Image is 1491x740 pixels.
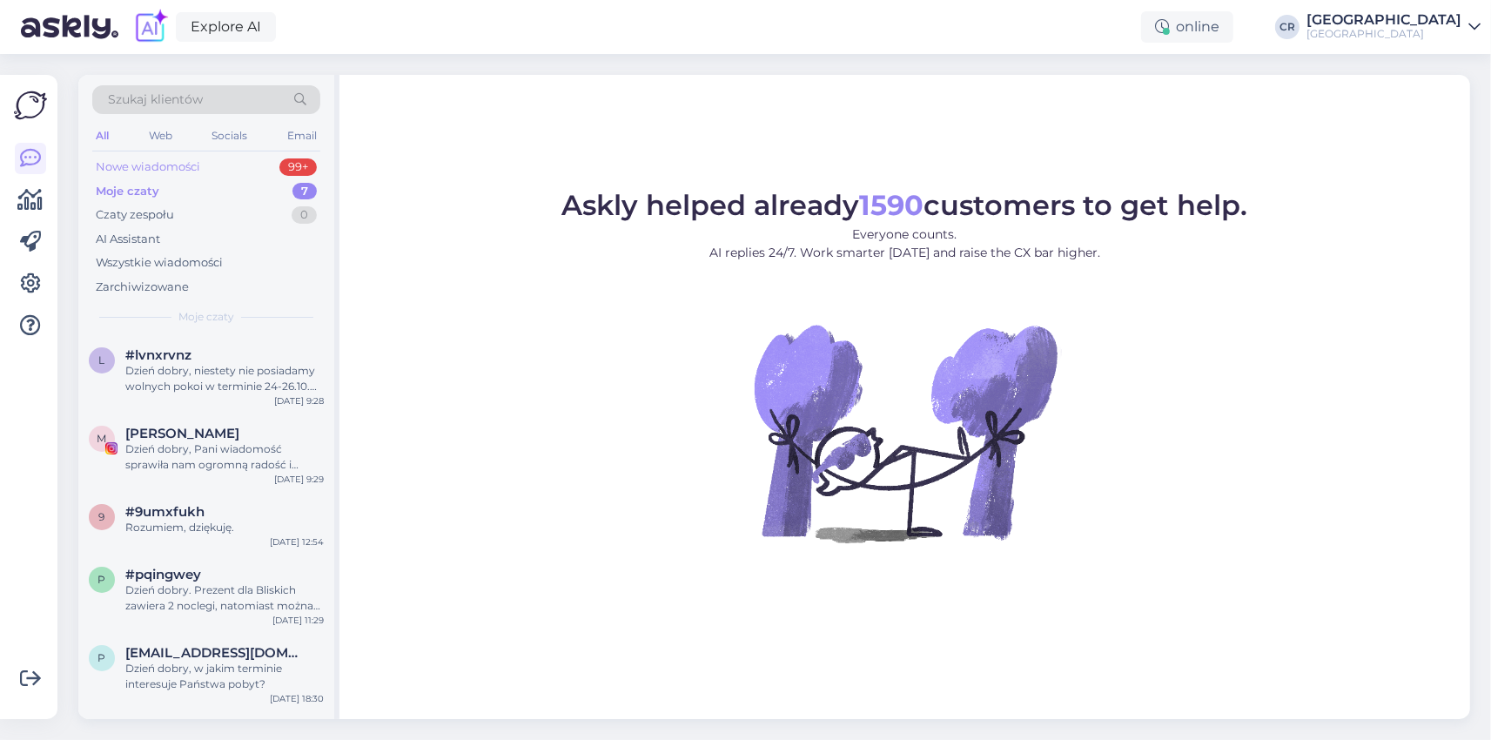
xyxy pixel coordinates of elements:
[98,573,106,586] span: p
[860,188,924,222] b: 1590
[132,9,169,45] img: explore-ai
[125,363,324,394] div: Dzień dobry, niestety nie posiadamy wolnych pokoi w terminie 24-26.10. Posiadamy tylko wolny pokó...
[145,124,176,147] div: Web
[178,309,234,325] span: Moje czaty
[292,206,317,224] div: 0
[98,651,106,664] span: p
[99,353,105,367] span: l
[125,504,205,520] span: #9umxfukh
[125,567,201,582] span: #pqingwey
[292,183,317,200] div: 7
[125,347,191,363] span: #lvnxrvnz
[125,645,306,661] span: papka1991@wp.pl
[96,206,174,224] div: Czaty zespołu
[1141,11,1233,43] div: online
[14,89,47,122] img: Askly Logo
[125,582,324,614] div: Dzień dobry. Prezent dla Bliskich zawiera 2 noclegi, natomiast można dokupić dobę dodatkową. Cena...
[125,661,324,692] div: Dzień dobry, w jakim terminie interesuje Państwa pobyt?
[1306,13,1461,27] div: [GEOGRAPHIC_DATA]
[562,225,1248,262] p: Everyone counts. AI replies 24/7. Work smarter [DATE] and raise the CX bar higher.
[272,614,324,627] div: [DATE] 11:29
[125,426,239,441] span: Małgorzata K
[99,510,105,523] span: 9
[176,12,276,42] a: Explore AI
[96,279,189,296] div: Zarchiwizowane
[92,124,112,147] div: All
[96,158,200,176] div: Nowe wiadomości
[1306,27,1461,41] div: [GEOGRAPHIC_DATA]
[1306,13,1481,41] a: [GEOGRAPHIC_DATA][GEOGRAPHIC_DATA]
[96,231,160,248] div: AI Assistant
[749,276,1062,589] img: No Chat active
[274,394,324,407] div: [DATE] 9:28
[1275,15,1300,39] div: CR
[208,124,251,147] div: Socials
[562,188,1248,222] span: Askly helped already customers to get help.
[108,91,203,109] span: Szukaj klientów
[96,254,223,272] div: Wszystkie wiadomości
[284,124,320,147] div: Email
[279,158,317,176] div: 99+
[125,520,324,535] div: Rozumiem, dziękuję.
[270,535,324,548] div: [DATE] 12:54
[97,432,107,445] span: M
[125,441,324,473] div: Dzień dobry, Pani wiadomość sprawiła nam ogromną radość i wzruszenie. Bardzo dziękujemy za tak ci...
[96,183,159,200] div: Moje czaty
[270,692,324,705] div: [DATE] 18:30
[274,473,324,486] div: [DATE] 9:29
